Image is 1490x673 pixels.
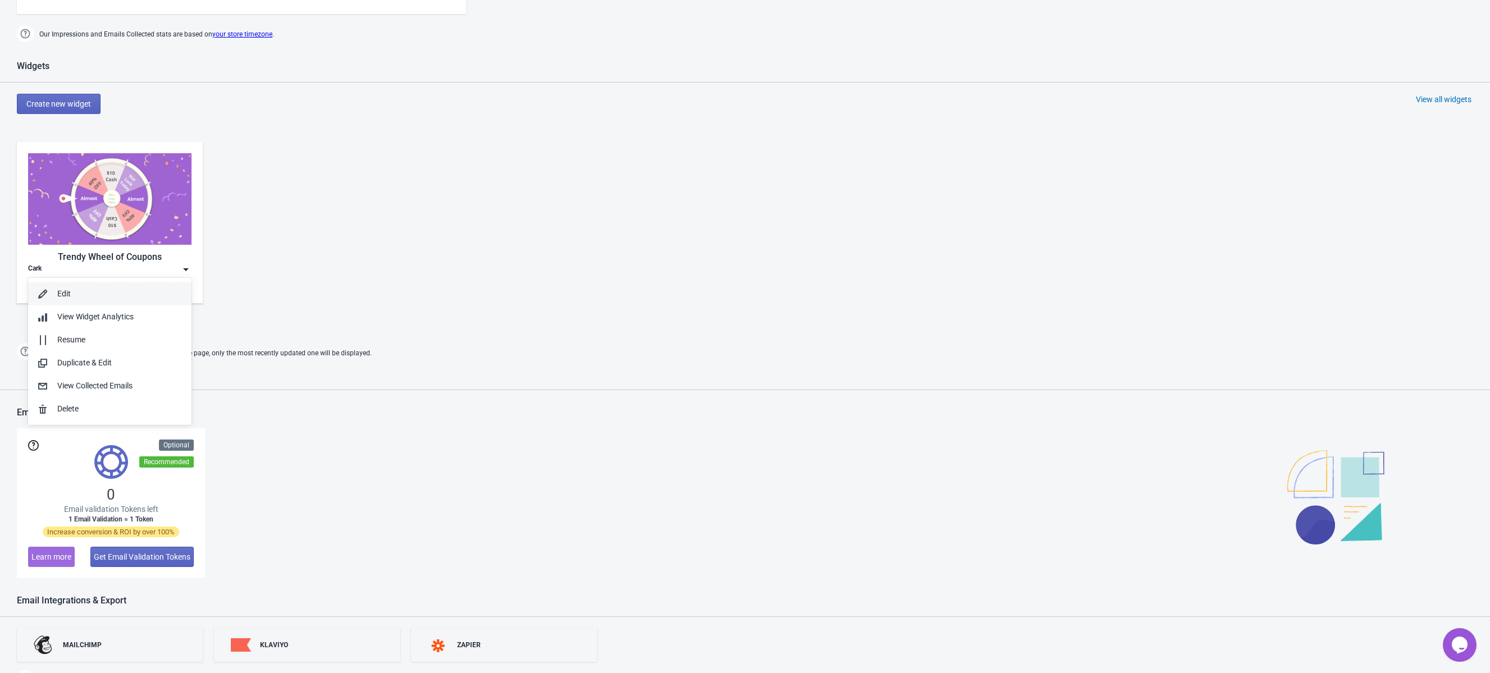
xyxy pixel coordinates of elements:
[57,380,183,392] div: View Collected Emails
[159,439,194,451] div: Optional
[28,282,192,305] button: Edit
[28,397,192,420] button: Delete
[457,640,481,649] div: ZAPIER
[17,25,34,42] img: help.png
[69,515,153,524] span: 1 Email Validation = 1 Token
[57,403,183,415] div: Delete
[39,25,274,44] span: Our Impressions and Emails Collected stats are based on .
[90,547,194,567] button: Get Email Validation Tokens
[63,640,102,649] div: MAILCHIMP
[34,635,54,654] img: mailchimp.png
[28,250,192,264] div: Trendy Wheel of Coupons
[28,374,192,397] button: View Collected Emails
[1287,450,1384,544] img: illustration.svg
[212,30,272,38] a: your store timezone
[57,357,183,369] div: Duplicate & Edit
[43,527,179,537] span: Increase conversion & ROI by over 100%
[57,288,183,300] div: Edit
[28,264,42,275] div: Cark
[39,344,372,363] span: If two Widgets are enabled and targeting the same page, only the most recently updated one will b...
[57,334,183,346] div: Resume
[1443,628,1479,662] iframe: chat widget
[28,328,192,351] button: Resume
[31,552,71,561] span: Learn more
[1416,94,1471,105] div: View all widgets
[17,343,34,360] img: help.png
[64,503,158,515] span: Email validation Tokens left
[231,638,251,652] img: klaviyo.png
[94,552,190,561] span: Get Email Validation Tokens
[28,305,192,328] button: View Widget Analytics
[260,640,288,649] div: KLAVIYO
[57,312,134,321] span: View Widget Analytics
[28,547,75,567] button: Learn more
[28,153,192,245] img: trendy_game.png
[180,264,192,275] img: dropdown.png
[28,351,192,374] button: Duplicate & Edit
[107,486,115,503] span: 0
[26,99,91,108] span: Create new widget
[139,456,194,468] div: Recommended
[17,94,101,114] button: Create new widget
[94,445,128,479] img: tokens.svg
[428,639,448,652] img: zapier.svg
